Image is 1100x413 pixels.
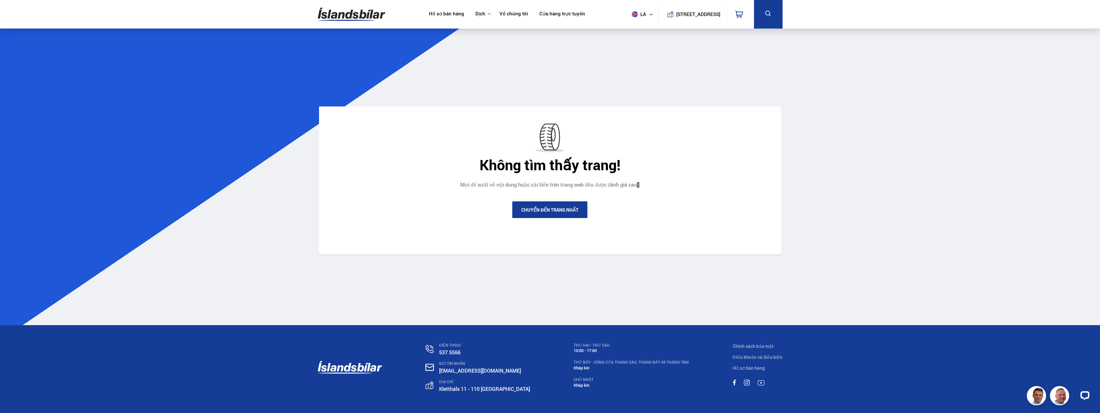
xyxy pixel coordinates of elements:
div: Khép kín [574,383,689,388]
img: sWpC3iNHV7nfMC_m.svg [733,380,736,385]
img: siFngHWaQ9KaOqBr.png [1051,387,1070,406]
img: nHj8e-n-aHgjukTg.svg [425,364,434,371]
img: n0V2lOsqF3l1V2iz.svg [426,345,434,353]
a: Hồ sơ bán hàng [733,365,765,371]
div: GỬI TIN NHẮN [439,361,530,366]
div: 10:00 - 17:00 [574,348,689,353]
a: [STREET_ADDRESS] [662,5,724,23]
a: [EMAIL_ADDRESS][DOMAIN_NAME] [439,367,521,374]
a: Điều khoản và điều kiện [733,354,783,360]
a: Chính sách bảo mật [733,343,774,349]
font: Mọi đề xuất về nội dung hoặc cải tiến trên trang web đều được đánh giá cao [460,181,637,188]
iframe: LiveChat chat widget [1070,383,1097,410]
button: Dịch [475,11,485,17]
button: [STREET_ADDRESS] [679,12,718,17]
img: G0Ugv5HjCgRt.svg [318,4,385,25]
img: MACT0LfU9bBTv6h5.svg [744,380,750,385]
div: ĐIỆN THOẠI [439,343,530,348]
button: Là [629,5,658,24]
img: svg+xml;base64,PHN2ZyB4bWxucz0iaHR0cDovL3d3dy53My5vcmcvMjAwMC9zdmciIHdpZHRoPSI1MTIiIGhlaWdodD0iNT... [632,11,638,17]
a: Klettháls 11 - 110 [GEOGRAPHIC_DATA] [439,385,530,392]
a: Hồ sơ bán hàng [429,11,464,18]
div: Không tìm thấy trang! [324,156,776,173]
div: CHỦ NHẬT [574,377,689,382]
div: THỨ HAI - THỨ SÁU [574,343,689,348]
a: 537 5566 [439,349,461,356]
div: THỨ BẢY - Đóng cửa Tháng Sáu, Tháng Bảy và Tháng Tám [574,360,689,365]
font: Chuyển đến trang nhất [521,207,578,213]
div: Khép kín [574,366,689,370]
a: Về chúng tôi [499,11,528,18]
div: ĐỊA CHỈ [439,380,530,384]
a: Chuyển đến trang nhất [512,201,587,218]
img: TPE2foN3MBv8dG_-.svg [758,380,765,385]
a: Cửa hàng trực tuyến [539,11,585,18]
a: [] [637,181,639,188]
img: FbJEzSuNWCJXmdc-.webp [1028,387,1047,406]
font: Là [640,12,646,17]
img: gp4YpyYFnEr45R34.svg [426,382,433,390]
